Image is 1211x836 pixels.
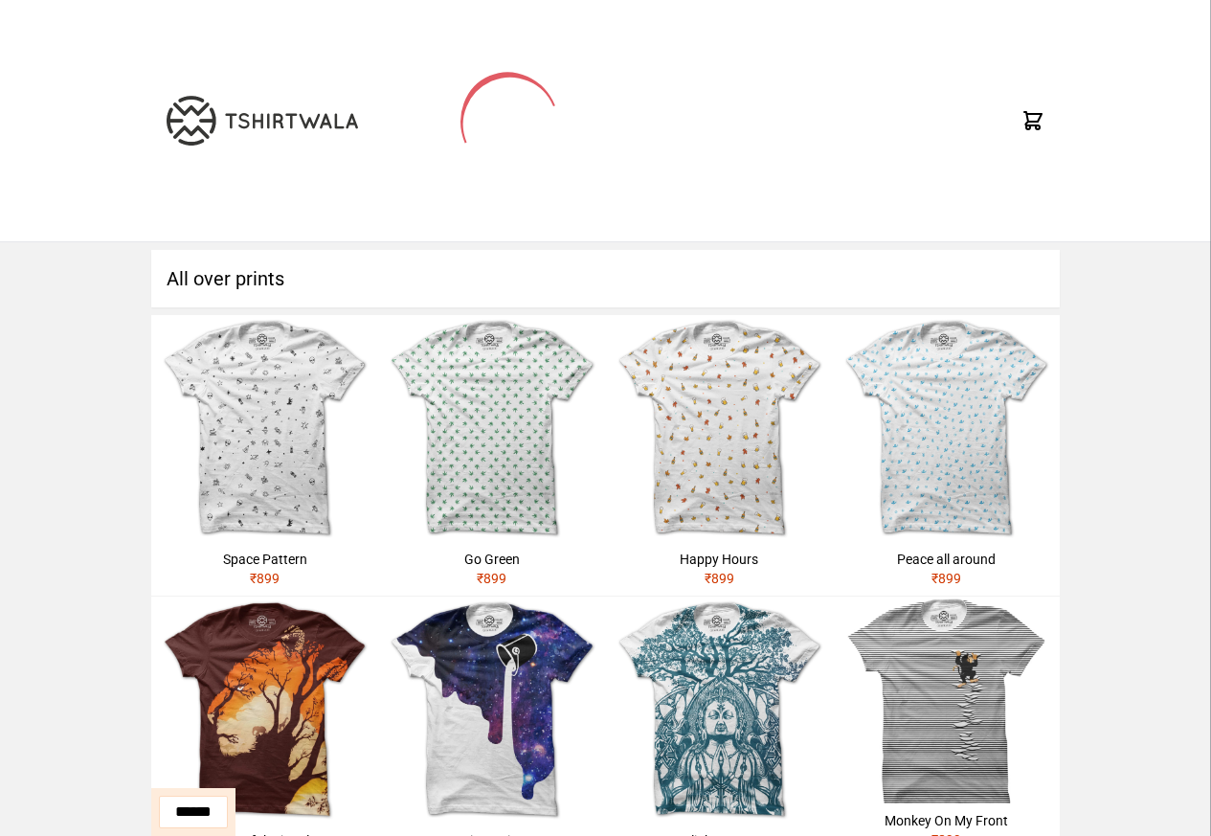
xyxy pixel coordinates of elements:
img: monkey-climbing.jpg [833,597,1060,803]
img: beer.jpg [606,315,833,542]
a: Peace all around₹899 [833,315,1060,596]
span: ₹ 899 [250,571,280,586]
h1: All over prints [151,250,1060,307]
img: TW-LOGO-400-104.png [167,96,358,146]
div: Go Green [386,550,597,569]
div: Happy Hours [614,550,825,569]
img: hidden-tiger.jpg [151,597,378,824]
div: Space Pattern [159,550,370,569]
a: Space Pattern₹899 [151,315,378,596]
div: Peace all around [841,550,1052,569]
img: galaxy.jpg [378,597,605,824]
span: ₹ 899 [705,571,734,586]
img: buddha1.jpg [606,597,833,824]
img: peace-1.jpg [833,315,1060,542]
img: space.jpg [151,315,378,542]
span: ₹ 899 [477,571,506,586]
img: weed.jpg [378,315,605,542]
a: Go Green₹899 [378,315,605,596]
div: Monkey On My Front [841,811,1052,830]
span: ₹ 899 [931,571,961,586]
a: Happy Hours₹899 [606,315,833,596]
